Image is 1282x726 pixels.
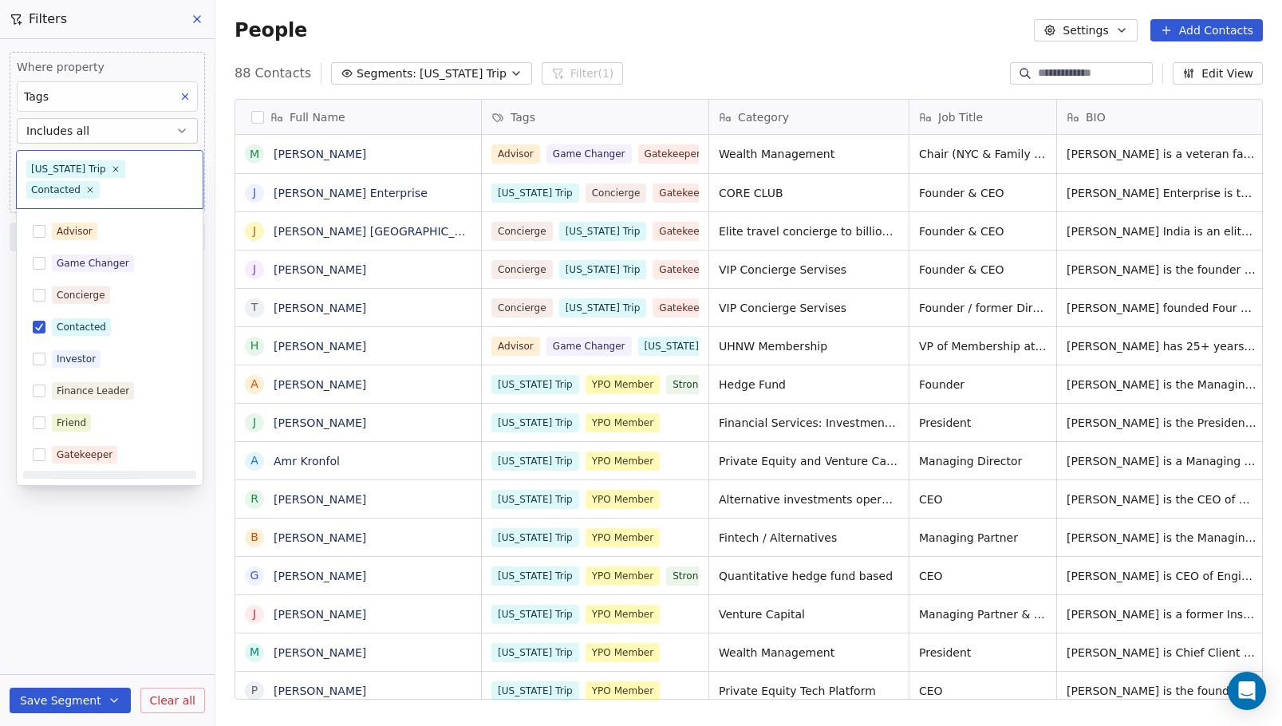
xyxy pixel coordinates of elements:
div: Game Changer [57,256,129,270]
div: Finance Leader [57,384,129,398]
div: [US_STATE] Trip [31,162,106,176]
div: Concierge [57,288,105,302]
div: Contacted [31,183,81,197]
div: Friend [57,416,86,430]
div: Advisor [57,224,93,239]
div: Investor [57,352,96,366]
div: Contacted [57,320,106,334]
div: Gatekeeper [57,448,112,462]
